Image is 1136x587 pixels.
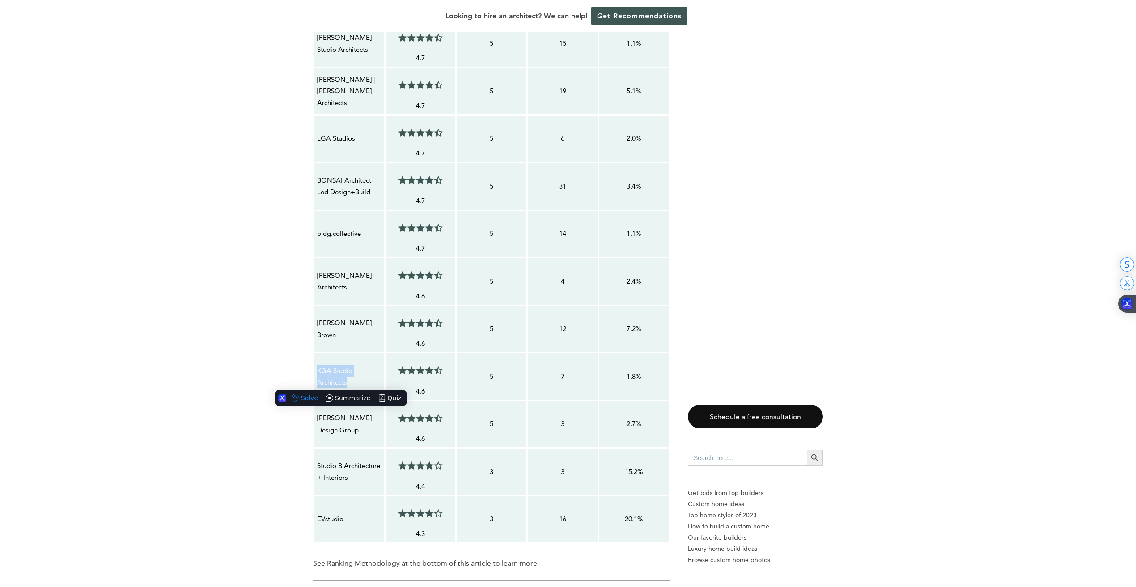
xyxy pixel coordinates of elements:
p: 14 [530,228,595,239]
p: 1.1% [602,38,666,49]
p: 7.2% [602,323,666,335]
p: 7 [530,371,595,382]
p: 3 [459,466,524,478]
p: 4.6 [388,290,453,302]
p: 2.7% [602,418,666,430]
p: 4 [530,276,595,287]
p: 3 [530,466,595,478]
p: BONSAI Architect-Led Design+Build [317,175,381,198]
p: 4.7 [388,243,453,254]
p: [PERSON_NAME] Design Group [317,412,381,436]
p: 2.0% [602,133,666,144]
p: 5 [459,371,524,382]
p: 4.7 [388,195,453,207]
p: 12 [530,323,595,335]
a: Our favorite builders [688,532,823,543]
p: Studio B Architecture + Interiors [317,460,381,484]
p: 3 [459,513,524,525]
a: How to build a custom home [688,521,823,532]
p: 4.6 [388,338,453,349]
p: 15.2% [602,466,666,478]
a: Top home styles of 2023 [688,510,823,521]
p: 16 [530,513,595,525]
p: 3 [530,418,595,430]
p: KGA Studio Architects [317,365,381,389]
p: 4.6 [388,433,453,444]
p: 15 [530,38,595,49]
p: 4.6 [388,386,453,397]
p: 4.3 [388,528,453,540]
p: [PERSON_NAME] | [PERSON_NAME] Architects [317,74,381,109]
p: 5 [459,180,524,192]
p: EVstudio [317,513,381,525]
a: Get Recommendations [591,7,687,25]
a: Browse custom home photos [688,554,823,566]
p: 5.1% [602,85,666,97]
input: Search here... [688,450,807,466]
p: 5 [459,323,524,335]
p: Get bids from top builders [688,487,823,499]
p: 5 [459,85,524,97]
p: [PERSON_NAME] Brown [317,317,381,341]
p: 1.1% [602,228,666,239]
p: [PERSON_NAME] Studio Architects [317,32,381,55]
p: 20.1% [602,513,666,525]
p: 2.4% [602,276,666,287]
p: 5 [459,38,524,49]
a: Custom home ideas [688,499,823,510]
svg: Search [810,453,820,463]
p: 1.8% [602,371,666,382]
p: 4.4 [388,481,453,492]
p: 6 [530,133,595,144]
p: 5 [459,133,524,144]
p: See Ranking Methodology at the bottom of this article to learn more. [313,557,670,570]
p: 4.7 [388,52,453,64]
p: bldg.collective [317,228,381,239]
p: 3.4% [602,180,666,192]
p: [PERSON_NAME] Architects [317,270,381,293]
p: 31 [530,180,595,192]
p: 5 [459,418,524,430]
p: 5 [459,228,524,239]
p: 5 [459,276,524,287]
p: 4.7 [388,147,453,159]
a: Schedule a free consultation [688,405,823,428]
p: 4.7 [388,100,453,112]
p: LGA Studios [317,133,381,144]
a: Luxury home build ideas [688,543,823,554]
p: 19 [530,85,595,97]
